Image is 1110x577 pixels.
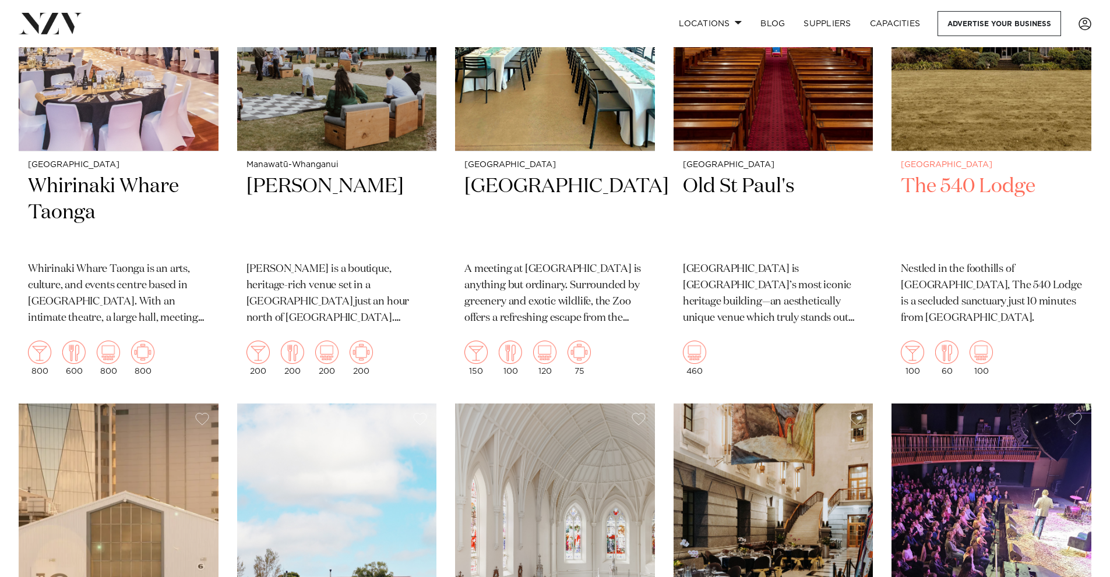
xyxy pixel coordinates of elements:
div: 200 [315,341,339,376]
p: [GEOGRAPHIC_DATA] is [GEOGRAPHIC_DATA]’s most iconic heritage building—an aesthetically unique ve... [683,261,864,327]
div: 800 [131,341,154,376]
small: [GEOGRAPHIC_DATA] [901,161,1082,169]
img: dining.png [499,341,522,364]
div: 200 [350,341,373,376]
h2: The 540 Lodge [901,174,1082,252]
div: 120 [533,341,556,376]
p: Nestled in the foothills of [GEOGRAPHIC_DATA], The 540 Lodge is a secluded sanctuary just 10 minu... [901,261,1082,327]
p: Whirinaki Whare Taonga is an arts, culture, and events centre based in [GEOGRAPHIC_DATA]. With an... [28,261,209,327]
img: meeting.png [131,341,154,364]
div: 60 [935,341,959,376]
div: 100 [970,341,993,376]
div: 800 [97,341,120,376]
img: dining.png [935,341,959,364]
small: Manawatū-Whanganui [246,161,428,169]
h2: [PERSON_NAME] [246,174,428,252]
div: 150 [464,341,488,376]
h2: [GEOGRAPHIC_DATA] [464,174,646,252]
small: [GEOGRAPHIC_DATA] [683,161,864,169]
small: [GEOGRAPHIC_DATA] [28,161,209,169]
a: SUPPLIERS [794,11,860,36]
img: theatre.png [533,341,556,364]
p: [PERSON_NAME] is a boutique, heritage-rich venue set in a [GEOGRAPHIC_DATA] just an hour north of... [246,261,428,327]
h2: Old St Paul's [683,174,864,252]
div: 460 [683,341,706,376]
img: cocktail.png [901,341,924,364]
div: 100 [499,341,522,376]
img: cocktail.png [28,341,51,364]
img: meeting.png [350,341,373,364]
img: nzv-logo.png [19,13,82,34]
div: 100 [901,341,924,376]
div: 800 [28,341,51,376]
a: Advertise your business [938,11,1061,36]
img: theatre.png [970,341,993,364]
p: A meeting at [GEOGRAPHIC_DATA] is anything but ordinary. Surrounded by greenery and exotic wildli... [464,261,646,327]
div: 200 [246,341,270,376]
img: meeting.png [568,341,591,364]
img: theatre.png [315,341,339,364]
a: Capacities [861,11,930,36]
h2: Whirinaki Whare Taonga [28,174,209,252]
a: BLOG [751,11,794,36]
img: dining.png [62,341,86,364]
img: cocktail.png [464,341,488,364]
img: cocktail.png [246,341,270,364]
small: [GEOGRAPHIC_DATA] [464,161,646,169]
img: dining.png [281,341,304,364]
img: theatre.png [97,341,120,364]
div: 75 [568,341,591,376]
img: theatre.png [683,341,706,364]
a: Locations [669,11,751,36]
div: 600 [62,341,86,376]
div: 200 [281,341,304,376]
